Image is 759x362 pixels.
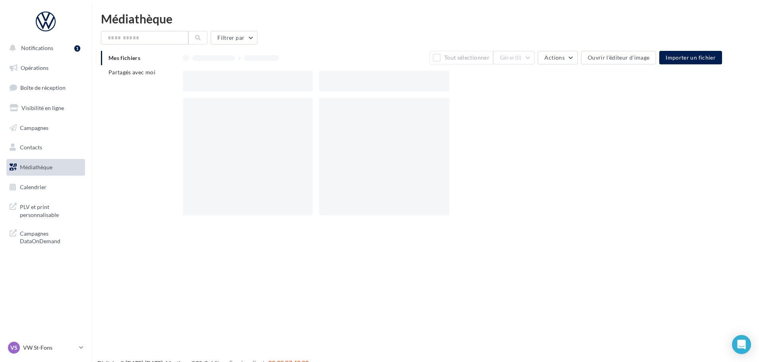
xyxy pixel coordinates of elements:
[20,184,46,190] span: Calendrier
[5,100,87,116] a: Visibilité en ligne
[5,40,83,56] button: Notifications 1
[211,31,258,45] button: Filtrer par
[732,335,751,354] div: Open Intercom Messenger
[581,51,656,64] button: Ouvrir l'éditeur d'image
[108,54,140,61] span: Mes fichiers
[23,344,76,352] p: VW St-Fons
[20,124,48,131] span: Campagnes
[659,51,722,64] button: Importer un fichier
[5,198,87,222] a: PLV et print personnalisable
[20,201,82,219] span: PLV et print personnalisable
[5,179,87,196] a: Calendrier
[544,54,564,61] span: Actions
[21,64,48,71] span: Opérations
[429,51,493,64] button: Tout sélectionner
[5,120,87,136] a: Campagnes
[74,45,80,52] div: 1
[20,164,52,170] span: Médiathèque
[6,340,85,355] a: VS VW St-Fons
[515,54,522,61] span: (0)
[20,84,66,91] span: Boîte de réception
[666,54,716,61] span: Importer un fichier
[5,225,87,248] a: Campagnes DataOnDemand
[5,139,87,156] a: Contacts
[5,60,87,76] a: Opérations
[21,45,53,51] span: Notifications
[21,105,64,111] span: Visibilité en ligne
[20,144,42,151] span: Contacts
[20,228,82,245] span: Campagnes DataOnDemand
[10,344,17,352] span: VS
[5,159,87,176] a: Médiathèque
[538,51,577,64] button: Actions
[5,79,87,96] a: Boîte de réception
[101,13,749,25] div: Médiathèque
[108,69,155,75] span: Partagés avec moi
[493,51,535,64] button: Gérer(0)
